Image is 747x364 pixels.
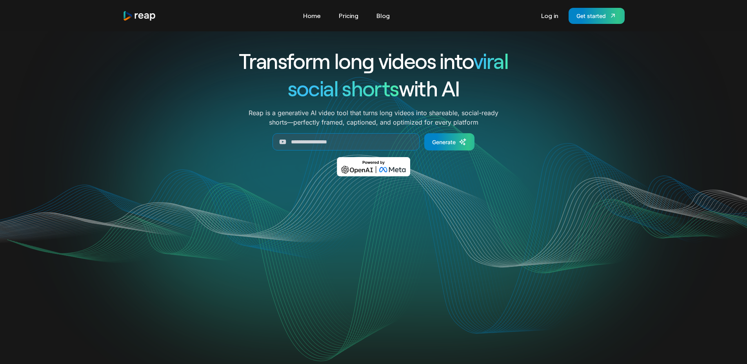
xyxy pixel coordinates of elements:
[337,157,410,176] img: Powered by OpenAI & Meta
[211,74,537,102] h1: with AI
[211,47,537,74] h1: Transform long videos into
[211,133,537,150] form: Generate Form
[123,11,156,21] img: reap logo
[373,9,394,22] a: Blog
[537,9,562,22] a: Log in
[569,8,625,24] a: Get started
[216,188,531,346] video: Your browser does not support the video tag.
[576,12,606,20] div: Get started
[299,9,325,22] a: Home
[288,75,399,101] span: social shorts
[473,48,508,73] span: viral
[249,108,498,127] p: Reap is a generative AI video tool that turns long videos into shareable, social-ready shorts—per...
[123,11,156,21] a: home
[424,133,474,150] a: Generate
[335,9,362,22] a: Pricing
[432,138,456,146] div: Generate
